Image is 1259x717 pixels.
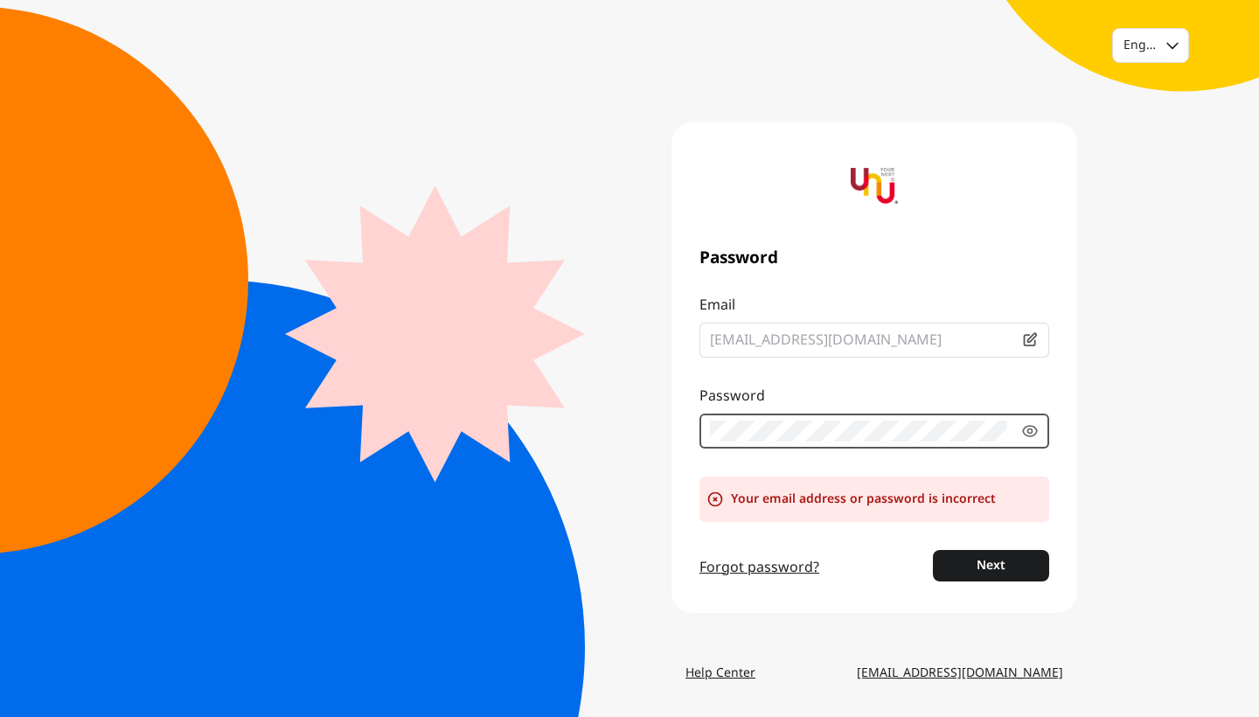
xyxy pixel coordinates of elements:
button: Next [933,550,1049,581]
div: Your email address or password is incorrect [699,477,1049,522]
a: Help Center [671,658,769,689]
div: English [1123,37,1156,54]
p: Password [699,386,1049,407]
img: yournextu-logo-vertical-compact-v2.png [851,163,898,210]
a: Forgot password? [699,557,819,578]
span: Password [699,248,1049,268]
a: [EMAIL_ADDRESS][DOMAIN_NAME] [843,658,1077,689]
p: Email [699,295,1049,316]
input: Email [710,330,1007,351]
